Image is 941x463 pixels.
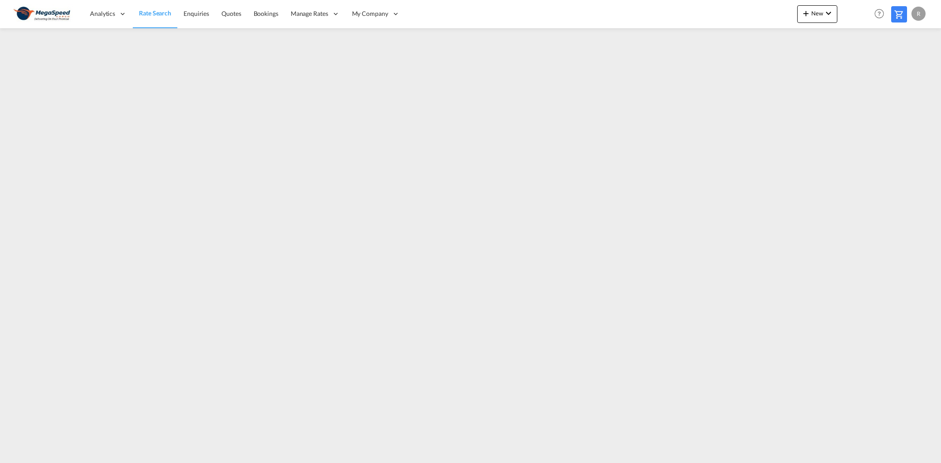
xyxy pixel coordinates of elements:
[797,5,837,23] button: icon-plus 400-fgNewicon-chevron-down
[911,7,926,21] div: R
[801,10,834,17] span: New
[221,10,241,17] span: Quotes
[801,8,811,19] md-icon: icon-plus 400-fg
[254,10,278,17] span: Bookings
[291,9,328,18] span: Manage Rates
[90,9,115,18] span: Analytics
[872,6,887,21] span: Help
[184,10,209,17] span: Enquiries
[13,4,73,24] img: ad002ba0aea611eda5429768204679d3.JPG
[139,9,171,17] span: Rate Search
[872,6,891,22] div: Help
[823,8,834,19] md-icon: icon-chevron-down
[352,9,388,18] span: My Company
